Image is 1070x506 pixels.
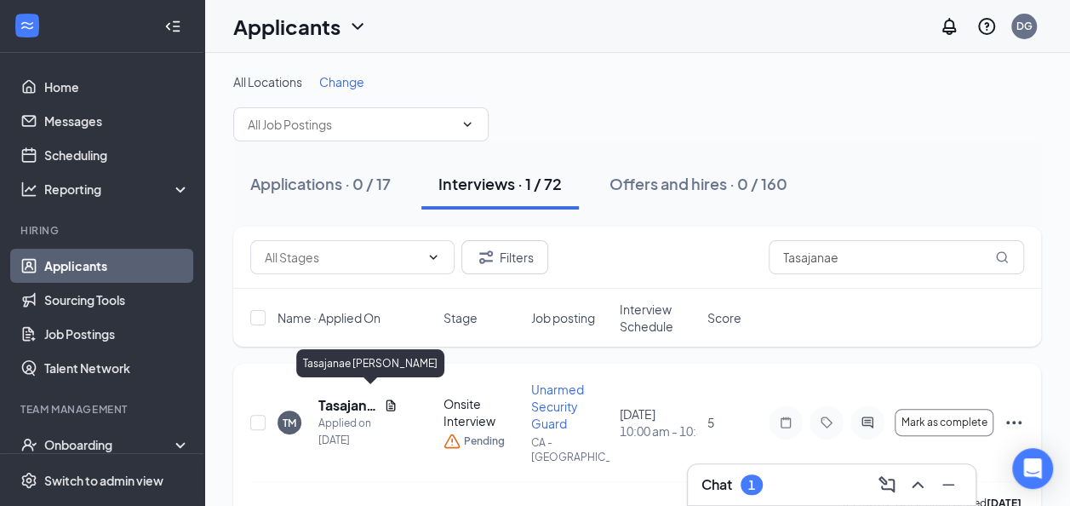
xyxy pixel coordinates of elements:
[620,423,697,440] span: 10:00 am - 10:30 am
[775,416,796,429] svg: Note
[1012,448,1053,489] div: Open Intercom Messenger
[233,12,340,41] h1: Applicants
[935,471,962,498] button: Minimize
[748,478,755,492] div: 1
[44,138,190,172] a: Scheduling
[347,16,368,37] svg: ChevronDown
[531,435,609,464] p: CA - [GEOGRAPHIC_DATA]
[976,16,997,37] svg: QuestionInfo
[443,309,478,326] span: Stage
[461,240,548,274] button: Filter Filters
[609,173,787,194] div: Offers and hires · 0 / 160
[44,317,190,351] a: Job Postings
[233,74,302,89] span: All Locations
[318,396,377,415] h5: Tasajanae [PERSON_NAME]
[20,436,37,453] svg: UserCheck
[426,250,440,264] svg: ChevronDown
[701,475,732,494] h3: Chat
[464,433,505,450] span: Pending
[476,247,496,267] svg: Filter
[164,18,181,35] svg: Collapse
[816,416,837,429] svg: Tag
[19,17,36,34] svg: WorkstreamLogo
[283,416,296,430] div: TM
[438,173,562,194] div: Interviews · 1 / 72
[873,471,901,498] button: ComposeMessage
[904,471,931,498] button: ChevronUp
[44,283,190,317] a: Sourcing Tools
[461,118,474,131] svg: ChevronDown
[995,250,1009,264] svg: MagnifyingGlass
[938,474,958,495] svg: Minimize
[939,16,959,37] svg: Notifications
[278,309,381,326] span: Name · Applied On
[319,74,364,89] span: Change
[907,474,928,495] svg: ChevronUp
[44,436,175,453] div: Onboarding
[895,409,993,436] button: Mark as complete
[1016,19,1033,33] div: DG
[44,351,190,385] a: Talent Network
[44,181,191,198] div: Reporting
[20,223,186,238] div: Hiring
[44,104,190,138] a: Messages
[265,248,420,267] input: All Stages
[44,472,163,489] div: Switch to admin view
[901,417,987,428] span: Mark as complete
[877,474,897,495] svg: ComposeMessage
[707,415,714,430] span: 5
[620,405,697,440] div: [DATE]
[707,309,741,326] span: Score
[20,472,37,489] svg: Settings
[857,416,878,429] svg: ActiveChat
[769,240,1024,274] input: Search in interviews
[44,249,190,283] a: Applicants
[296,349,444,377] div: Tasajanae [PERSON_NAME]
[250,173,391,194] div: Applications · 0 / 17
[531,382,584,431] span: Unarmed Security Guard
[44,70,190,104] a: Home
[20,181,37,198] svg: Analysis
[248,115,454,134] input: All Job Postings
[384,399,398,412] svg: Document
[443,433,461,450] svg: Warning
[318,415,398,449] div: Applied on [DATE]
[1004,412,1024,433] svg: Ellipses
[20,402,186,417] div: Team Management
[531,309,595,326] span: Job posting
[620,301,697,335] span: Interview Schedule
[443,395,521,429] div: Onsite Interview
